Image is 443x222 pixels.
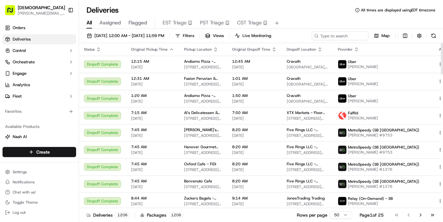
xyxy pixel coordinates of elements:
span: [DATE] [232,150,277,155]
span: 12:45 AM [232,59,277,64]
span: 7:45 AM [131,144,174,149]
span: Benvenuto Cafe [184,179,212,184]
span: [STREET_ADDRESS][PERSON_NAME][US_STATE] [184,201,222,206]
button: Map [371,31,392,40]
span: Analytics [13,82,30,88]
div: 1206 [169,212,183,218]
span: [PERSON_NAME] #9753 [348,150,419,155]
span: Cravath [287,76,301,81]
span: [STREET_ADDRESS][US_STATE] [287,133,328,138]
div: Page 1 of 25 [360,212,384,218]
span: Relay (On-Demand) - SB [348,196,393,201]
span: 1:50 AM [232,93,277,98]
span: [DATE] [131,167,174,172]
button: Views [202,31,227,40]
span: Settings [13,169,27,174]
span: Al's Delicatessen & Catering [184,110,222,115]
span: MetroSpeedy (SB [GEOGRAPHIC_DATA]) [348,128,419,133]
a: Analytics [3,80,76,90]
span: Dropoff Location [287,47,316,52]
span: Five Rings LLC - [GEOGRAPHIC_DATA] - Floor 30 [287,179,328,184]
img: metro_speed_logo.png [338,129,346,137]
img: relay_logo_black.png [338,197,346,205]
span: [PERSON_NAME] [348,81,378,86]
span: [DATE] [131,82,174,87]
span: [DATE] [232,133,277,138]
button: Control [3,46,76,56]
span: Uber [348,76,356,81]
span: Live Monitoring [242,33,271,39]
span: [DATE] [131,150,174,155]
span: [STREET_ADDRESS][US_STATE] [184,184,222,189]
span: Filters [183,33,194,39]
span: Uber [348,93,356,98]
span: [DATE] [232,184,277,189]
span: 7:45 AM [131,162,174,167]
span: [PERSON_NAME]'s Bagels [184,127,222,132]
span: [STREET_ADDRESS][US_STATE] [184,167,222,172]
img: uber-new-logo.jpeg [338,77,346,86]
button: Log out [3,208,76,217]
input: Type to search [312,31,368,40]
span: Five Rings LLC - [GEOGRAPHIC_DATA] - Floor 30 [287,144,328,149]
span: PST Triage [200,19,224,27]
span: [STREET_ADDRESS][PERSON_NAME][US_STATE] [287,116,328,121]
span: [PERSON_NAME] [348,64,378,69]
span: Orchestrate [13,59,35,65]
span: [DATE] [131,99,174,104]
span: [STREET_ADDRESS][PERSON_NAME][US_STATE] [287,201,328,206]
img: uber-new-logo.jpeg [338,60,346,68]
span: [GEOGRAPHIC_DATA], [STREET_ADDRESS][US_STATE] [287,65,328,70]
button: Settings [3,168,76,176]
span: [DATE] [232,65,277,70]
span: [DATE] [131,116,174,121]
span: MetroSpeedy (SB [GEOGRAPHIC_DATA]) [348,162,419,167]
span: 7:45 AM [131,127,174,132]
span: [DATE] [131,184,174,189]
span: Pickup Location [184,47,212,52]
span: 8:20 AM [232,144,277,149]
span: 7:45 AM [131,179,174,184]
span: 8:20 AM [232,179,277,184]
span: [STREET_ADDRESS][US_STATE] [287,184,328,189]
button: Toggle Theme [3,198,76,207]
span: [PERSON_NAME] [348,201,393,206]
a: Nash AI [5,134,74,140]
span: Provider [338,47,353,52]
img: metro_speed_logo.png [338,146,346,154]
span: [DATE] [232,167,277,172]
a: Deliveries [3,34,76,44]
span: Five Rings LLC - [GEOGRAPHIC_DATA] - Floor 30 [287,162,328,167]
span: Log out [13,210,26,215]
button: Live Monitoring [232,31,274,40]
span: Oxford Cafe - FiDi [184,162,216,167]
span: Orders [13,25,25,31]
span: [DEMOGRAPHIC_DATA] [18,4,65,11]
span: Andiamo Pizza - 818 [184,93,222,98]
span: [DATE] [232,99,277,104]
span: 8:20 AM [232,127,277,132]
span: [DATE] [232,116,277,121]
span: Chat with us! [13,190,36,195]
h1: Deliveries [87,5,119,15]
span: [STREET_ADDRESS][US_STATE] [184,82,222,87]
span: 9:14 AM [232,196,277,201]
a: Orders [3,23,76,33]
span: Map [381,33,390,39]
span: MetroSpeedy (SB [GEOGRAPHIC_DATA]) [348,145,419,150]
span: Nash AI [13,134,27,140]
div: Packages [140,212,183,218]
img: metro_speed_logo.png [338,163,346,171]
span: [STREET_ADDRESS][US_STATE] [184,116,222,121]
span: [PERSON_NAME] #9753 [348,133,419,138]
button: Create [3,147,76,157]
span: All times are displayed using EDT timezone [361,8,435,13]
span: MetroSpeedy (SB [GEOGRAPHIC_DATA]) [348,179,419,184]
span: Fusion Peruvian & Mexican Restaurant [184,76,222,81]
span: Original Pickup Time [131,47,168,52]
span: [PERSON_NAME] #1376 [348,167,419,172]
button: Nash AI [3,132,76,142]
img: uber-new-logo.jpeg [338,94,346,103]
span: [STREET_ADDRESS][US_STATE] [184,133,222,138]
span: [STREET_ADDRESS][US_STATE] [184,99,222,104]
